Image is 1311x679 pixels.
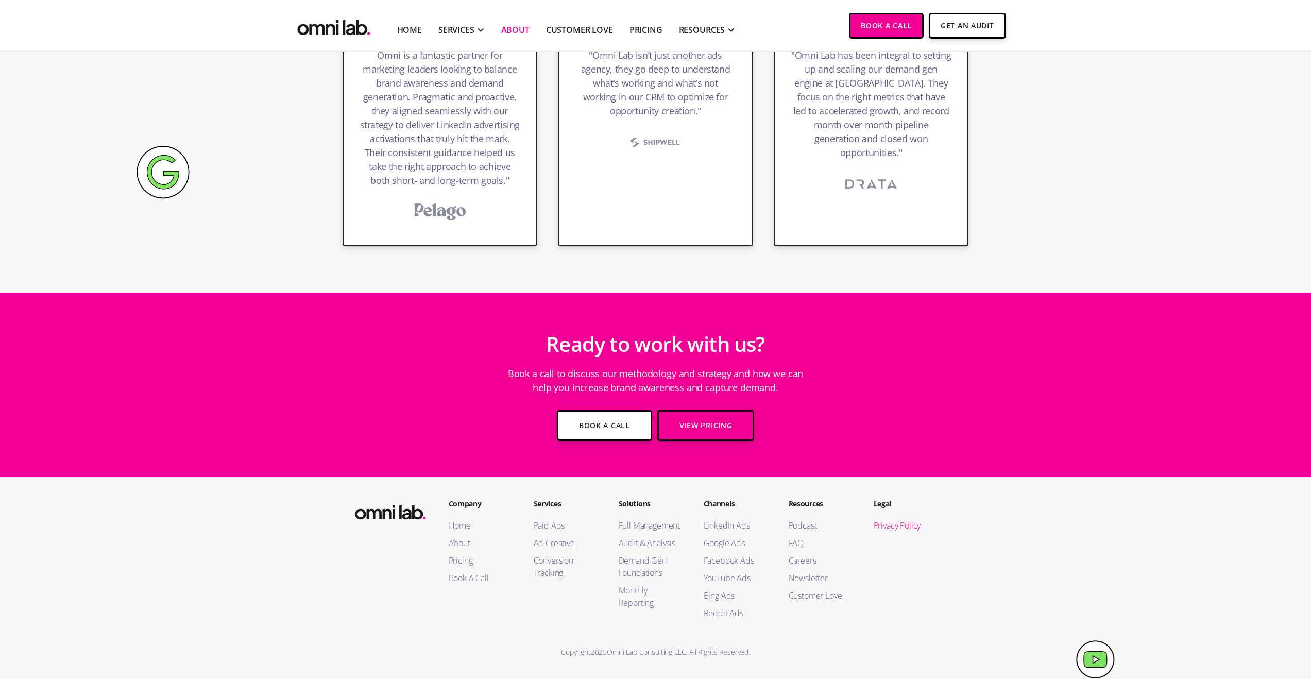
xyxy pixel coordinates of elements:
[704,589,768,602] a: Bing Ads
[534,537,598,549] a: Ad Creative
[575,48,736,123] h4: "Omni Lab isn’t just another ads agency, they go deep to understand what’s working and what’s not...
[789,572,853,584] a: Newsletter
[874,498,938,509] h2: Legal
[704,607,768,619] a: Reddit Ads
[704,572,768,584] a: YouTube Ads
[789,537,853,549] a: FAQ
[704,498,768,509] h2: Channels
[449,554,513,567] a: Pricing
[546,327,764,362] h2: Ready to work with us?
[832,171,910,197] img: Drata
[679,24,725,36] div: RESOURCES
[789,589,853,602] a: Customer Love
[591,647,607,657] span: 2025
[449,498,513,509] h2: Company
[789,554,853,567] a: Careers
[401,199,479,225] img: PelagoHealth
[353,498,428,523] img: Omni Lab: B2B SaaS Demand Generation Agency
[849,13,924,39] a: Book a Call
[619,554,683,579] a: Demand Gen Foundations
[343,645,969,659] div: Copyright Omni Lab Consulting LLC. All Rights Reserved.
[397,24,422,36] a: Home
[619,537,683,549] a: Audit & Analysis
[501,362,810,400] p: Book a call to discuss our methodology and strategy and how we can help you increase brand awaren...
[534,519,598,532] a: Paid Ads
[295,13,372,38] a: home
[546,24,613,36] a: Customer Love
[360,48,520,193] h4: Omni is a fantastic partner for marketing leaders looking to balance brand awareness and demand g...
[704,519,768,532] a: LinkedIn Ads
[617,129,694,155] img: Shipwell
[619,498,683,509] h2: Solutions
[501,24,530,36] a: About
[629,24,662,36] a: Pricing
[1126,559,1311,679] iframe: Chat Widget
[704,537,768,549] a: Google Ads
[295,13,372,38] img: Omni Lab: B2B SaaS Demand Generation Agency
[704,554,768,567] a: Facebook Ads
[534,554,598,579] a: Conversion Tracking
[449,572,513,584] a: Book A Call
[557,410,652,441] a: Book a Call
[789,519,853,532] a: Podcast
[791,48,951,165] h4: "Omni Lab has been integral to setting up and scaling our demand gen engine at [GEOGRAPHIC_DATA]....
[929,13,1006,39] a: Get An Audit
[438,24,474,36] div: SERVICES
[619,584,683,609] a: Monthly Reporting
[874,519,938,532] a: Privacy Policy
[789,498,853,509] h2: Resources
[657,410,754,441] a: View Pricing
[449,537,513,549] a: About
[619,519,683,532] a: Full Management
[534,498,598,509] h2: Services
[449,519,513,532] a: Home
